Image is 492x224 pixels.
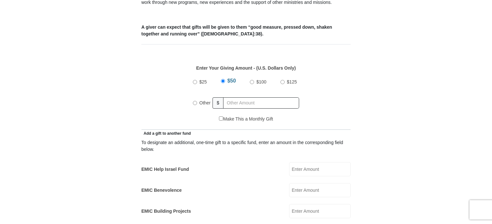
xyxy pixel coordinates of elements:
span: Add a gift to another fund [141,131,191,136]
label: EMIC Benevolence [141,187,182,194]
input: Enter Amount [289,162,351,176]
label: Make This a Monthly Gift [219,116,273,122]
strong: Enter Your Giving Amount - (U.S. Dollars Only) [196,65,296,71]
span: $125 [287,79,297,84]
input: Enter Amount [289,204,351,218]
label: EMIC Building Projects [141,208,191,215]
span: Other [199,100,211,105]
b: A giver can expect that gifts will be given to them “good measure, pressed down, shaken together ... [141,24,332,36]
input: Enter Amount [289,183,351,197]
span: $50 [227,78,236,83]
input: Make This a Monthly Gift [219,116,223,121]
span: $25 [199,79,207,84]
div: To designate an additional, one-time gift to a specific fund, enter an amount in the correspondin... [141,139,351,153]
input: Other Amount [223,97,299,109]
label: EMIC Help Israel Fund [141,166,189,173]
span: $100 [256,79,266,84]
span: $ [213,97,223,109]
